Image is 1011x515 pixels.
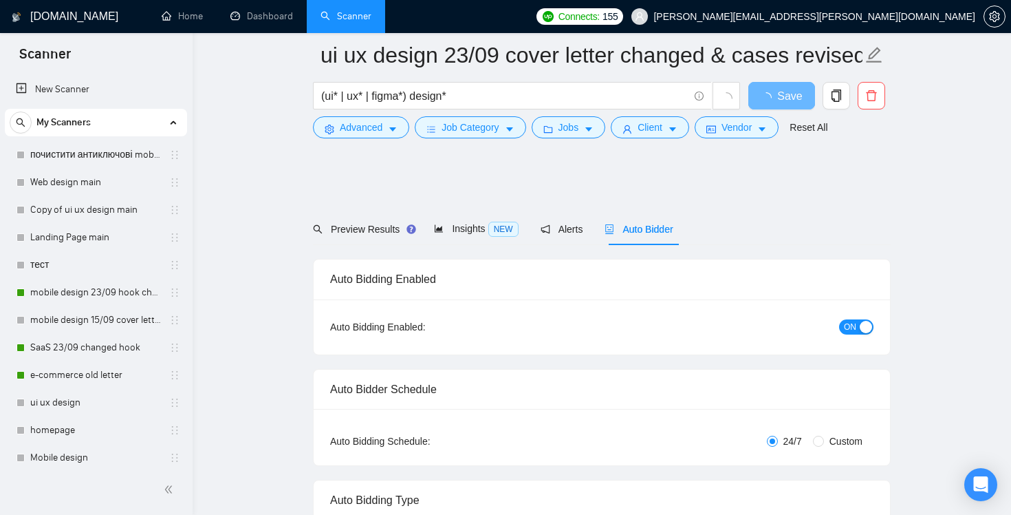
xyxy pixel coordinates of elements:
[777,87,802,105] span: Save
[169,342,180,353] span: holder
[325,124,334,134] span: setting
[169,397,180,408] span: holder
[605,224,614,234] span: robot
[983,11,1005,22] a: setting
[313,224,323,234] span: search
[584,124,594,134] span: caret-down
[169,260,180,271] span: holder
[169,287,180,298] span: holder
[541,224,550,234] span: notification
[964,468,997,501] div: Open Intercom Messenger
[330,434,511,449] div: Auto Bidding Schedule:
[169,315,180,326] span: holder
[30,169,161,196] a: Web design main
[605,224,673,235] span: Auto Bidder
[858,90,884,102] span: delete
[543,11,554,22] img: upwork-logo.png
[16,76,176,103] a: New Scanner
[169,204,180,216] span: holder
[706,124,716,134] span: idcard
[622,124,632,134] span: user
[558,9,600,24] span: Connects:
[36,109,91,136] span: My Scanners
[442,120,499,135] span: Job Category
[30,334,161,361] a: SaaS 23/09 changed hook
[426,124,436,134] span: bars
[635,12,644,21] span: user
[30,141,161,169] a: почистити антиключові mobile design main
[488,222,519,237] span: NEW
[543,124,553,134] span: folder
[10,118,31,127] span: search
[790,120,827,135] a: Reset All
[823,82,850,109] button: copy
[611,116,689,138] button: userClientcaret-down
[330,260,873,299] div: Auto Bidding Enabled
[169,425,180,436] span: holder
[668,124,677,134] span: caret-down
[313,224,412,235] span: Preview Results
[169,370,180,381] span: holder
[321,87,688,105] input: Search Freelance Jobs...
[434,223,518,234] span: Insights
[865,46,883,64] span: edit
[415,116,525,138] button: barsJob Categorycaret-down
[12,6,21,28] img: logo
[748,82,815,109] button: Save
[30,196,161,224] a: Copy of ui ux design main
[10,112,32,134] button: search
[169,232,180,243] span: holder
[823,90,849,102] span: copy
[30,444,161,472] a: Mobile design
[8,44,82,73] span: Scanner
[434,224,444,233] span: area-chart
[30,306,161,334] a: mobile design 15/09 cover letter another first part
[313,116,409,138] button: settingAdvancedcaret-down
[858,82,885,109] button: delete
[320,10,371,22] a: searchScanner
[320,38,862,72] input: Scanner name...
[169,452,180,463] span: holder
[340,120,382,135] span: Advanced
[30,224,161,251] a: Landing Page main
[532,116,606,138] button: folderJobscaret-down
[558,120,579,135] span: Jobs
[164,483,177,496] span: double-left
[505,124,514,134] span: caret-down
[330,319,511,335] div: Auto Bidding Enabled:
[761,92,777,103] span: loading
[720,92,732,105] span: loading
[330,370,873,409] div: Auto Bidder Schedule
[695,92,704,101] span: info-circle
[984,11,1005,22] span: setting
[30,389,161,417] a: ui ux design
[695,116,779,138] button: idcardVendorcaret-down
[638,120,662,135] span: Client
[405,223,417,235] div: Tooltip anchor
[388,124,398,134] span: caret-down
[30,417,161,444] a: homepage
[169,177,180,188] span: holder
[230,10,293,22] a: dashboardDashboard
[602,9,618,24] span: 155
[30,279,161,306] a: mobile design 23/09 hook changed
[169,149,180,160] span: holder
[541,224,583,235] span: Alerts
[844,319,856,335] span: ON
[721,120,752,135] span: Vendor
[162,10,203,22] a: homeHome
[983,6,1005,28] button: setting
[30,251,161,279] a: тест
[778,434,807,449] span: 24/7
[824,434,868,449] span: Custom
[5,76,187,103] li: New Scanner
[30,361,161,389] a: e-commerce old letter
[757,124,767,134] span: caret-down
